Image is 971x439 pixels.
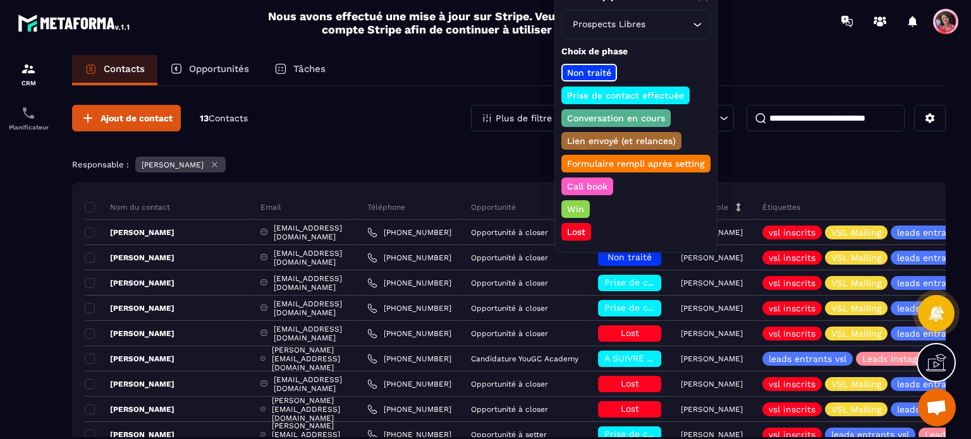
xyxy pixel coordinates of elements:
p: Opportunité à closer [471,380,548,388]
p: [PERSON_NAME] [681,279,743,287]
p: [PERSON_NAME] [681,304,743,313]
p: leads entrants vsl [769,354,846,363]
h2: Nous avons effectué une mise à jour sur Stripe. Veuillez reconnecter votre compte Stripe afin de ... [267,9,682,36]
p: Non traité [565,66,613,79]
p: Win [565,203,586,215]
p: Opportunité à setter [471,430,547,439]
p: vsl inscrits [769,279,815,287]
a: formationformationCRM [3,52,54,96]
p: VSL Mailing [831,304,881,313]
p: Call book [565,180,609,193]
p: Lien envoyé (et relances) [565,135,678,147]
span: Contacts [209,113,248,123]
p: Opportunité à closer [471,405,548,414]
p: [PERSON_NAME] [681,380,743,388]
p: [PERSON_NAME] [85,278,174,288]
p: vsl inscrits [769,228,815,237]
span: Prise de contact effectuée [604,429,721,439]
p: vsl inscrits [769,380,815,388]
p: [PERSON_NAME] [681,430,743,439]
p: Plus de filtre [496,114,552,123]
a: [PHONE_NUMBER] [367,278,451,288]
p: [PERSON_NAME] [85,354,174,364]
img: scheduler [21,105,36,121]
p: CRM [3,80,54,87]
p: vsl inscrits [769,329,815,338]
p: Étiquettes [762,202,800,212]
span: Prospects Libres [570,18,648,32]
p: VSL Mailing [831,228,881,237]
p: Opportunités [189,63,249,75]
p: VSL Mailing [831,279,881,287]
p: Leads Instagram [862,354,934,363]
a: Opportunités [157,55,262,85]
a: [PHONE_NUMBER] [367,253,451,263]
button: Ajout de contact [72,105,181,131]
a: [PHONE_NUMBER] [367,227,451,238]
p: [PERSON_NAME] [681,405,743,414]
p: Opportunité à closer [471,253,548,262]
p: Choix de phase [561,45,711,57]
p: Prise de contact effectuée [565,89,686,102]
a: Contacts [72,55,157,85]
span: Lost [621,404,639,414]
p: Candidature YouGC Academy [471,354,578,363]
span: Non traité [608,252,652,262]
p: Conversation en cours [565,112,667,124]
a: [PHONE_NUMBER] [367,404,451,414]
a: [PHONE_NUMBER] [367,354,451,364]
p: vsl inscrits [769,405,815,414]
p: [PERSON_NAME] [85,328,174,339]
p: Contacts [104,63,145,75]
p: Lost [565,226,587,238]
p: Opportunité à closer [471,329,548,338]
p: Opportunité à closer [471,228,548,237]
p: vsl inscrits [769,253,815,262]
div: Search for option [561,10,711,39]
p: [PERSON_NAME] [85,253,174,263]
p: vsl inscrits [769,430,815,439]
p: [PERSON_NAME] [85,379,174,389]
p: VSL Mailing [831,380,881,388]
a: [PHONE_NUMBER] [367,379,451,389]
p: VSL Mailing [831,405,881,414]
p: Opportunité à closer [471,304,548,313]
a: schedulerschedulerPlanificateur [3,96,54,140]
p: [PERSON_NAME] [681,354,743,363]
span: A SUIVRE ⏳ [604,353,658,363]
span: Lost [621,328,639,338]
p: VSL Mailing [831,253,881,262]
p: vsl inscrits [769,304,815,313]
p: Email [260,202,281,212]
span: Ajout de contact [101,112,173,124]
p: Téléphone [367,202,405,212]
p: Opportunité [471,202,516,212]
a: [PHONE_NUMBER] [367,303,451,313]
p: 13 [200,112,248,124]
span: Prise de contact effectuée [604,303,721,313]
img: formation [21,61,36,76]
p: Tâches [293,63,326,75]
p: Planificateur [3,124,54,131]
p: [PERSON_NAME] [85,227,174,238]
p: [PERSON_NAME] [681,329,743,338]
p: [PERSON_NAME] [85,404,174,414]
img: logo [18,11,131,34]
p: Formulaire rempli après setting [565,157,707,170]
a: [PHONE_NUMBER] [367,328,451,339]
span: Prise de contact effectuée [604,277,721,287]
input: Search for option [648,18,690,32]
p: VSL Mailing [831,329,881,338]
p: Opportunité à closer [471,279,548,287]
p: leads entrants vsl [831,430,909,439]
div: Ouvrir le chat [918,388,956,426]
p: Responsable : [72,160,129,169]
p: [PERSON_NAME] [681,253,743,262]
p: [PERSON_NAME] [85,303,174,313]
span: Lost [621,378,639,388]
a: Tâches [262,55,338,85]
p: [PERSON_NAME] [142,160,204,169]
p: Nom du contact [85,202,170,212]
